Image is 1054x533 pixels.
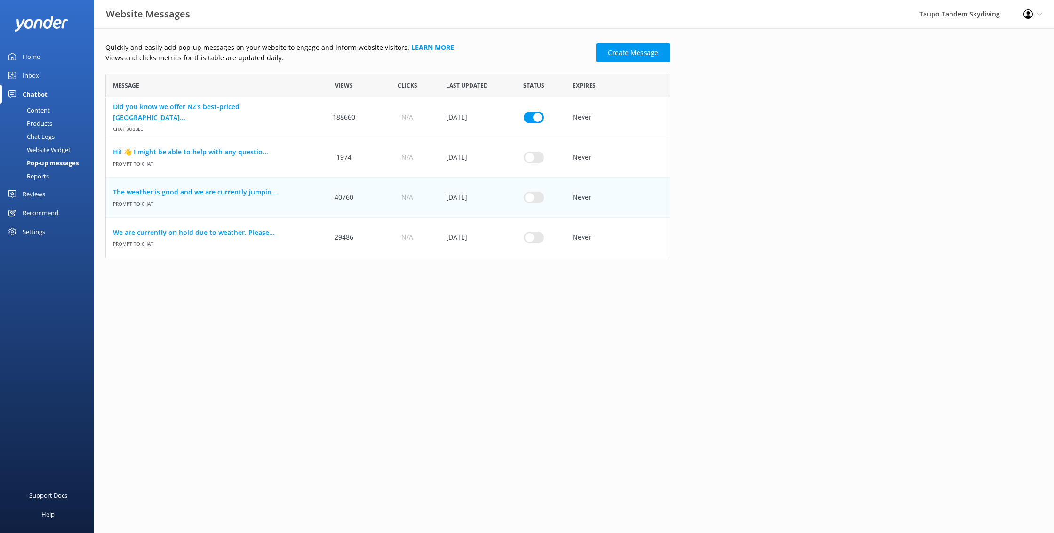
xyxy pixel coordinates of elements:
[113,187,305,197] a: The weather is good and we are currently jumpin...
[105,97,670,258] div: grid
[6,117,94,130] a: Products
[312,137,375,178] div: 1974
[6,104,94,117] a: Content
[439,137,502,178] div: 07 May 2025
[6,156,94,170] a: Pop-up messages
[523,81,544,90] span: Status
[6,117,52,130] div: Products
[106,7,190,22] h3: Website Messages
[439,218,502,258] div: 02 Oct 2025
[312,218,375,258] div: 29486
[6,170,49,183] div: Reports
[113,197,305,207] span: Prompt to Chat
[105,42,591,53] p: Quickly and easily add pop-up messages on your website to engage and inform website visitors.
[105,53,591,63] p: Views and clicks metrics for this table are updated daily.
[401,152,413,162] span: N/A
[113,102,305,123] a: Did you know we offer NZ's best-priced [GEOGRAPHIC_DATA]...
[439,178,502,218] div: 02 Oct 2025
[335,81,353,90] span: Views
[6,156,79,170] div: Pop-up messages
[23,66,39,85] div: Inbox
[23,203,58,222] div: Recommend
[6,143,94,156] a: Website Widget
[113,147,305,157] a: Hi! 👋 I might be able to help with any questio...
[113,81,139,90] span: Message
[113,227,305,238] a: We are currently on hold due to weather. Please...
[446,81,488,90] span: Last updated
[6,170,94,183] a: Reports
[29,486,67,505] div: Support Docs
[105,137,670,178] div: row
[14,16,68,32] img: yonder-white-logo.png
[113,123,305,133] span: Chat bubble
[6,143,71,156] div: Website Widget
[401,232,413,242] span: N/A
[105,218,670,258] div: row
[566,137,670,178] div: Never
[411,43,454,52] a: Learn more
[566,178,670,218] div: Never
[113,157,305,167] span: Prompt to Chat
[41,505,55,524] div: Help
[401,192,413,202] span: N/A
[401,112,413,122] span: N/A
[105,178,670,218] div: row
[6,130,55,143] div: Chat Logs
[23,85,48,104] div: Chatbot
[105,97,670,137] div: row
[23,185,45,203] div: Reviews
[23,222,45,241] div: Settings
[6,104,50,117] div: Content
[398,81,417,90] span: Clicks
[566,218,670,258] div: Never
[566,97,670,137] div: Never
[6,130,94,143] a: Chat Logs
[312,97,375,137] div: 188660
[312,178,375,218] div: 40760
[439,97,502,137] div: 30 Jan 2025
[596,43,670,62] a: Create Message
[573,81,596,90] span: Expires
[113,238,305,248] span: Prompt to Chat
[23,47,40,66] div: Home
